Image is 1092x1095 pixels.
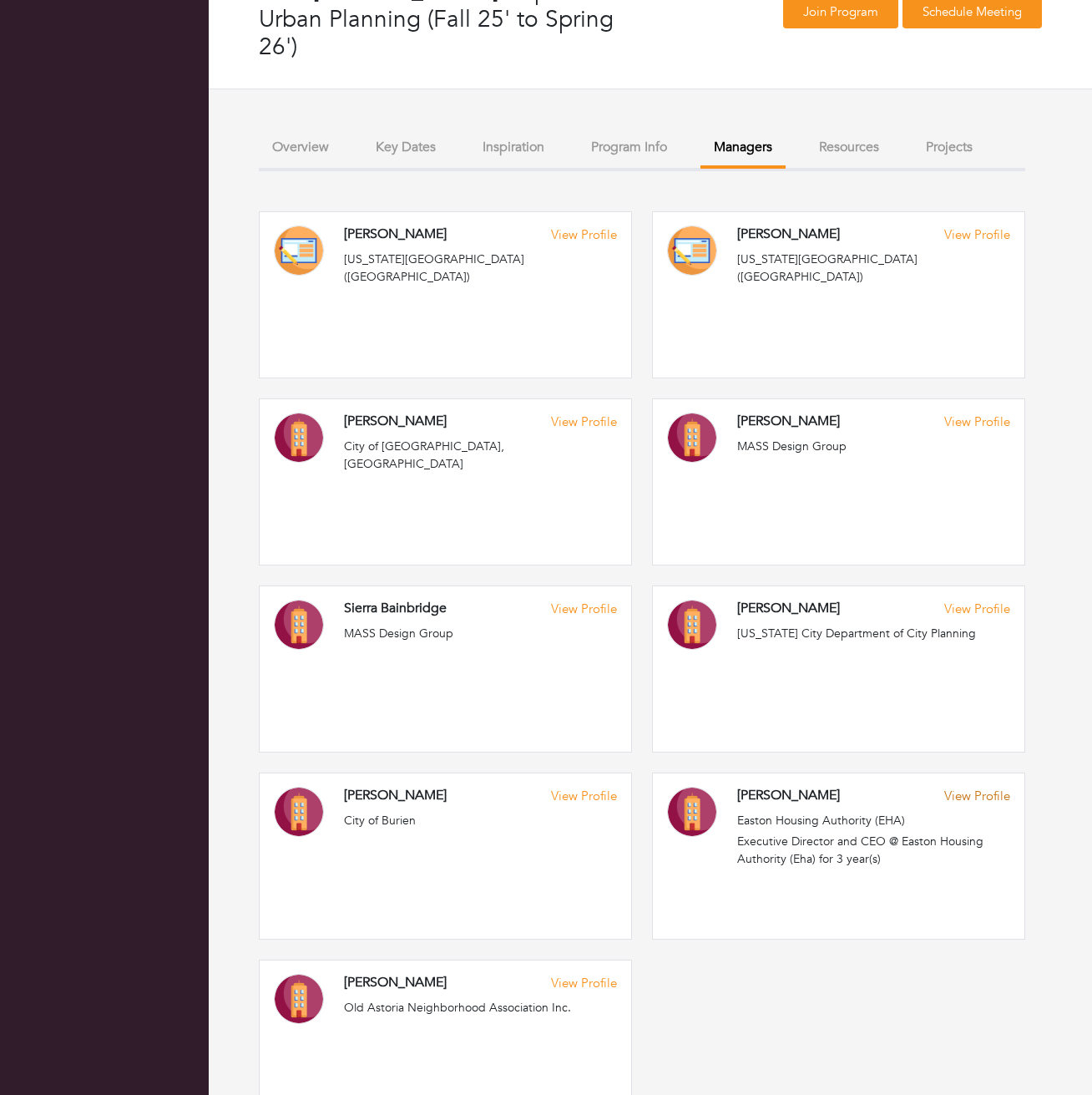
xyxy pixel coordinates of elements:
a: View Profile [551,600,617,619]
div: Executive Director and CEO @ Easton Housing Authority (Eha) for 3 year(s) [737,833,1010,868]
img: Company-Icon-7f8a26afd1715722aa5ae9dc11300c11ceeb4d32eda0db0d61c21d11b95ecac6.png [274,600,324,650]
img: Educator-Icon-31d5a1e457ca3f5474c6b92ab10a5d5101c9f8fbafba7b88091835f1a8db102f.png [274,226,324,276]
h5: [PERSON_NAME] [344,226,447,242]
div: [US_STATE][GEOGRAPHIC_DATA] ([GEOGRAPHIC_DATA]) [737,251,1010,286]
img: Company-Icon-7f8a26afd1715722aa5ae9dc11300c11ceeb4d32eda0db0d61c21d11b95ecac6.png [274,974,324,1024]
div: City of [GEOGRAPHIC_DATA], [GEOGRAPHIC_DATA] [344,438,617,473]
button: Managers [700,129,786,169]
a: View Profile [551,413,617,432]
h5: [PERSON_NAME] [737,226,840,242]
div: Old Astoria Neighborhood Association Inc. [344,999,617,1016]
h5: [PERSON_NAME] [737,413,840,429]
div: [US_STATE] City Department of City Planning [737,625,1010,642]
h5: [PERSON_NAME] [737,601,840,616]
button: Projects [913,129,986,165]
img: Company-Icon-7f8a26afd1715722aa5ae9dc11300c11ceeb4d32eda0db0d61c21d11b95ecac6.png [274,413,324,463]
button: Inspiration [469,129,558,165]
button: Key Dates [362,129,449,165]
a: View Profile [551,226,617,245]
button: Overview [259,129,342,165]
h5: [PERSON_NAME] [344,788,447,804]
img: Company-Icon-7f8a26afd1715722aa5ae9dc11300c11ceeb4d32eda0db0d61c21d11b95ecac6.png [667,787,717,837]
a: View Profile [944,226,1010,245]
a: View Profile [944,787,1010,806]
a: View Profile [944,600,1010,619]
div: City of Burien [344,812,617,829]
a: View Profile [551,787,617,806]
div: MASS Design Group [737,438,1010,455]
a: View Profile [551,974,617,993]
h5: Sierra Bainbridge [344,601,447,616]
img: Educator-Icon-31d5a1e457ca3f5474c6b92ab10a5d5101c9f8fbafba7b88091835f1a8db102f.png [667,226,717,276]
img: Company-Icon-7f8a26afd1715722aa5ae9dc11300c11ceeb4d32eda0db0d61c21d11b95ecac6.png [274,787,324,837]
img: Company-Icon-7f8a26afd1715722aa5ae9dc11300c11ceeb4d32eda0db0d61c21d11b95ecac6.png [667,600,717,650]
h5: [PERSON_NAME] [737,788,840,804]
button: Program Info [578,129,680,165]
img: Company-Icon-7f8a26afd1715722aa5ae9dc11300c11ceeb4d32eda0db0d61c21d11b95ecac6.png [667,413,717,463]
div: Easton Housing Authority (EHA) [737,812,1010,829]
button: Resources [806,129,892,165]
div: [US_STATE][GEOGRAPHIC_DATA] ([GEOGRAPHIC_DATA]) [344,251,617,286]
a: View Profile [944,413,1010,432]
h5: [PERSON_NAME] [344,975,447,991]
div: MASS Design Group [344,625,617,642]
h5: [PERSON_NAME] [344,413,447,429]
